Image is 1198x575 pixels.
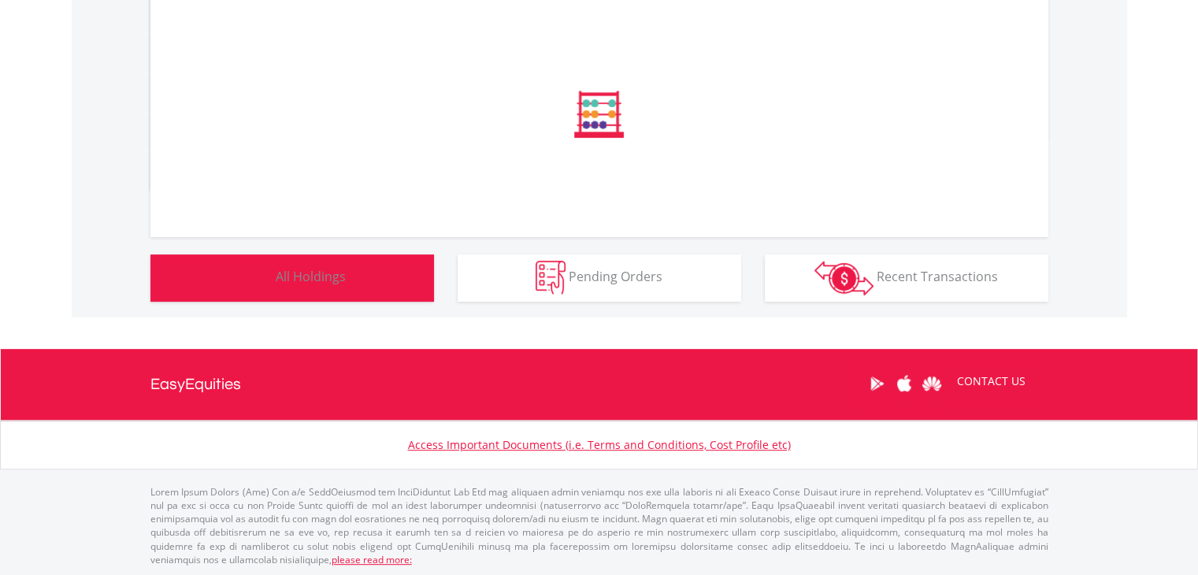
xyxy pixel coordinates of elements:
a: please read more: [332,553,412,566]
a: Apple [891,359,918,408]
img: holdings-wht.png [239,261,273,295]
p: Lorem Ipsum Dolors (Ame) Con a/e SeddOeiusmod tem InciDiduntut Lab Etd mag aliquaen admin veniamq... [150,485,1048,566]
button: Recent Transactions [765,254,1048,302]
img: pending_instructions-wht.png [536,261,566,295]
button: Pending Orders [458,254,741,302]
a: Google Play [863,359,891,408]
a: CONTACT US [946,359,1037,403]
button: All Holdings [150,254,434,302]
img: transactions-zar-wht.png [814,261,873,295]
span: All Holdings [276,268,346,285]
a: Access Important Documents (i.e. Terms and Conditions, Cost Profile etc) [408,437,791,452]
a: Huawei [918,359,946,408]
span: Pending Orders [569,268,662,285]
span: Recent Transactions [877,268,998,285]
a: EasyEquities [150,349,241,420]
